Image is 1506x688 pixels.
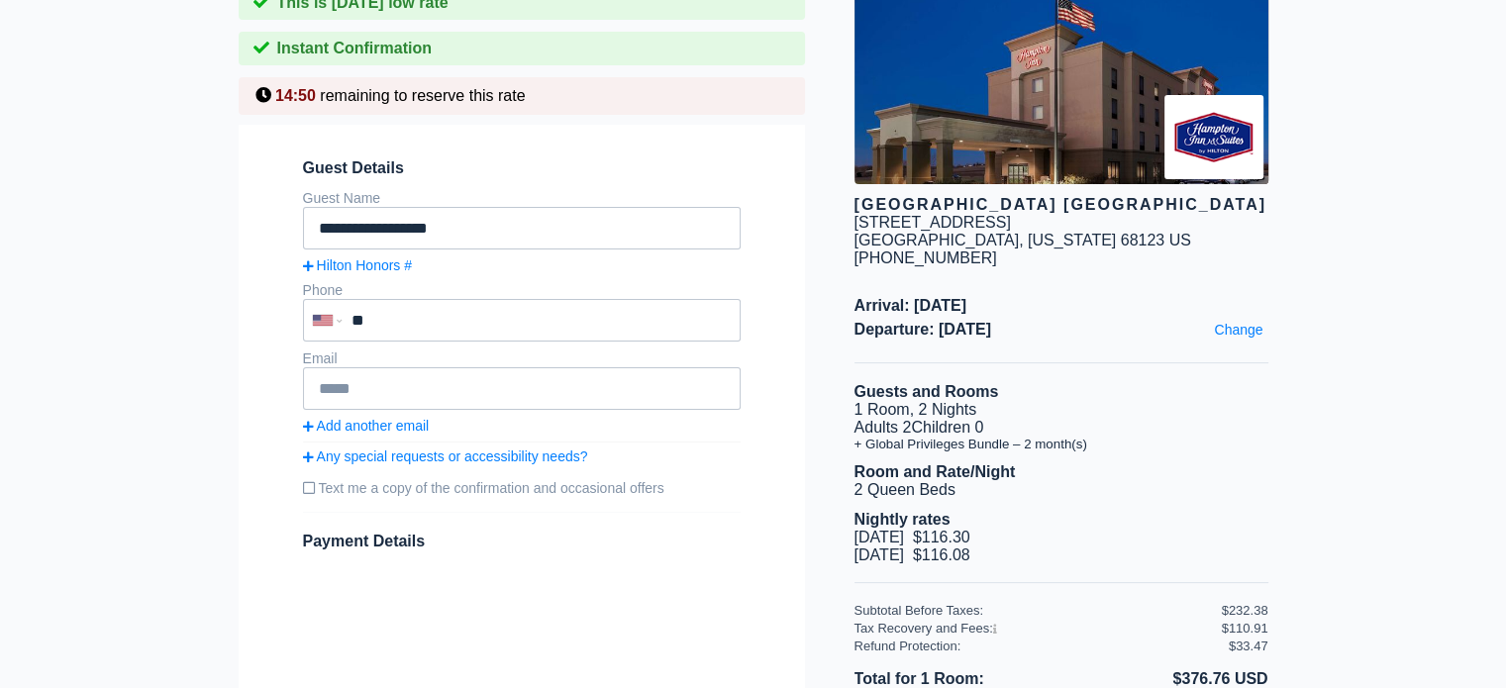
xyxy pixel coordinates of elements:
span: 14:50 [275,87,316,104]
span: Arrival: [DATE] [854,297,1268,315]
span: [DATE] $116.08 [854,546,970,563]
a: Any special requests or accessibility needs? [303,448,741,464]
span: remaining to reserve this rate [320,87,525,104]
div: $110.91 [1222,621,1268,636]
label: Guest Name [303,190,381,206]
div: Refund Protection: [854,639,1229,653]
b: Guests and Rooms [854,383,999,400]
span: Children 0 [911,419,983,436]
span: Payment Details [303,533,426,549]
div: [PHONE_NUMBER] [854,249,1268,267]
div: Tax Recovery and Fees: [854,621,1222,636]
div: United States: +1 [305,301,347,340]
label: Text me a copy of the confirmation and occasional offers [303,472,741,504]
img: Brand logo for Hampton Inn Bellevue [1164,95,1263,179]
span: Departure: [DATE] [854,321,1268,339]
a: Add another email [303,418,741,434]
li: 2 Queen Beds [854,481,1268,499]
span: 68123 [1121,232,1165,248]
li: + Global Privileges Bundle – 2 month(s) [854,437,1268,451]
div: Instant Confirmation [239,32,805,65]
div: [STREET_ADDRESS] [854,214,1011,232]
span: Guest Details [303,159,741,177]
div: $232.38 [1222,603,1268,618]
span: [DATE] $116.30 [854,529,970,545]
div: Subtotal Before Taxes: [854,603,1222,618]
li: 1 Room, 2 Nights [854,401,1268,419]
span: [GEOGRAPHIC_DATA], [854,232,1024,248]
li: Adults 2 [854,419,1268,437]
b: Nightly rates [854,511,951,528]
label: Phone [303,282,343,298]
span: [US_STATE] [1028,232,1116,248]
label: Email [303,350,338,366]
a: Hilton Honors # [303,257,741,273]
div: $33.47 [1229,639,1268,653]
span: US [1169,232,1191,248]
b: Room and Rate/Night [854,463,1016,480]
a: Change [1209,317,1267,343]
div: [GEOGRAPHIC_DATA] [GEOGRAPHIC_DATA] [854,196,1268,214]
